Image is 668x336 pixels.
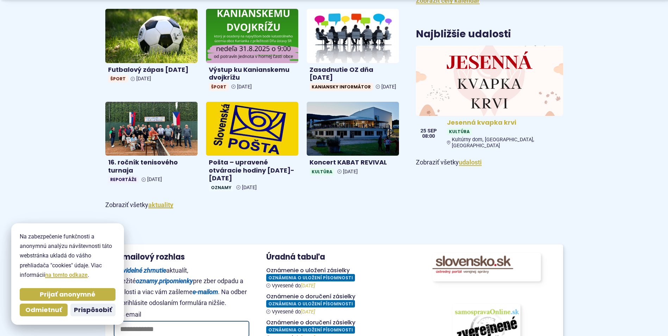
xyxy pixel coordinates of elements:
span: sep [427,129,437,133]
h4: Oznámenie o doručení zásielky [266,319,402,326]
a: Zobraziť všetky aktuality [148,201,173,209]
h4: Jesenná kvapka krvi [447,119,560,127]
strong: oznamy [136,277,158,285]
h4: 16. ročník tenisového turnaja [108,158,195,174]
button: Prispôsobiť [70,304,116,316]
span: 08:00 [420,134,437,139]
span: Kultúra [447,128,472,135]
span: [DATE] [242,185,257,191]
span: Šport [209,83,229,91]
a: na tomto odkaze [45,272,88,278]
a: Pošta – upravené otváracie hodiny [DATE]-[DATE] Oznamy [DATE] [206,102,298,194]
p: aktualít, dôležité , pre zber odpadu a udalosti a viac vám zašleme . Na odber sa prihlásite odosl... [114,265,249,308]
h4: Futbalový zápas [DATE] [108,66,195,74]
span: Šport [108,75,128,82]
p: Zobraziť všetky [105,200,399,211]
a: Oznámenie o uložení zásielky Oznámenia o uložení písomnosti Vyvesené do[DATE] [266,267,402,289]
span: Odmietnuť [25,306,62,314]
a: Výstup ku Kanianskemu dvojkrížu Šport [DATE] [206,9,298,93]
h4: Výstup ku Kanianskemu dvojkrížu [209,66,295,82]
span: Oznamy [209,184,233,191]
strong: pripomienky [159,277,193,285]
span: [DATE] [147,176,162,182]
a: Koncert KABAT REVIVAL Kultúra [DATE] [307,102,399,178]
h4: Oznámenie o doručení zásielky [266,293,402,300]
span: [DATE] [381,84,396,90]
h4: Oznámenie o uložení zásielky [266,267,402,274]
span: Reportáže [108,176,139,183]
span: Prispôsobiť [74,306,112,314]
a: Futbalový zápas [DATE] Šport [DATE] [105,9,198,85]
h4: Koncert KABAT REVIVAL [310,158,396,167]
a: Oznámenie o doručení zásielky Oznámenia o uložení písomnosti Vyvesené do[DATE] [266,293,402,315]
p: Na zabezpečenie funkčnosti a anonymnú analýzu návštevnosti táto webstránka ukladá do vášho prehli... [20,232,116,280]
span: [DATE] [343,169,358,175]
span: Kaniansky informátor [310,83,373,91]
span: Váš email [114,311,249,318]
img: Odkaz na portál www.slovensko.sk [432,253,541,281]
span: [DATE] [237,84,252,90]
a: 16. ročník tenisového turnaja Reportáže [DATE] [105,102,198,186]
p: Zobraziť všetky [416,157,563,168]
h3: Úradná tabuľa [266,253,325,261]
span: Kultúra [310,168,335,175]
a: Zasadnutie OZ dňa [DATE] Kaniansky informátor [DATE] [307,9,399,93]
span: [DATE] [136,76,151,82]
strong: e-mailom [193,288,218,295]
strong: Pravidelné zhrnutie [114,267,166,274]
h4: Zasadnutie OZ dňa [DATE] [310,66,396,82]
a: Jesenná kvapka krvi KultúraKultúrny dom, [GEOGRAPHIC_DATA], [GEOGRAPHIC_DATA] 25 sep 08:00 [416,45,563,152]
span: Kultúrny dom, [GEOGRAPHIC_DATA], [GEOGRAPHIC_DATA] [452,137,560,149]
span: Prijať anonymné [40,291,95,299]
a: Zobraziť všetky udalosti [459,158,482,166]
h4: Pošta – upravené otváracie hodiny [DATE]-[DATE] [209,158,295,182]
h3: Najbližšie udalosti [416,29,511,40]
button: Odmietnuť [20,304,68,316]
h3: E-mailový rozhlas [114,253,249,261]
span: 25 [420,129,426,133]
button: Prijať anonymné [20,288,116,301]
